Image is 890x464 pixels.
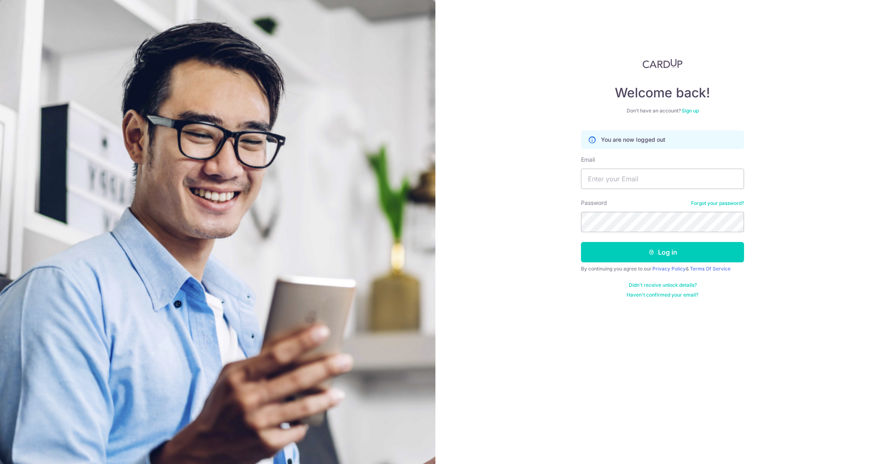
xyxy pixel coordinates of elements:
[690,266,731,272] a: Terms Of Service
[581,242,744,262] button: Log in
[581,169,744,189] input: Enter your Email
[652,266,686,272] a: Privacy Policy
[627,292,698,298] a: Haven't confirmed your email?
[691,200,744,207] a: Forgot your password?
[629,282,697,288] a: Didn't receive unlock details?
[581,266,744,272] div: By continuing you agree to our &
[643,59,682,68] img: CardUp Logo
[581,108,744,114] div: Don’t have an account?
[601,136,665,144] p: You are now logged out
[581,85,744,101] h4: Welcome back!
[581,199,607,207] label: Password
[682,108,699,114] a: Sign up
[581,156,595,164] label: Email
